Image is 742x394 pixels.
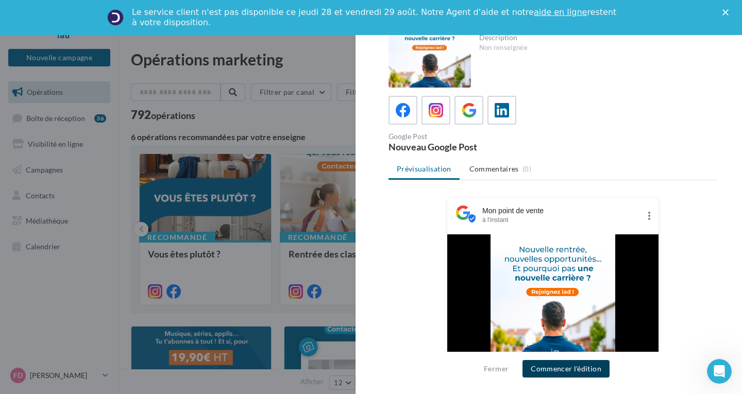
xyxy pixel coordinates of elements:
[491,234,615,391] img: Post_4_5_rentree_2025_(version_dvpt)_1
[707,359,732,384] iframe: Intercom live chat
[469,164,519,174] span: Commentaires
[722,9,733,15] div: Fermer
[389,133,549,140] div: Google Post
[132,7,618,28] div: Le service client n'est pas disponible ce jeudi 28 et vendredi 29 août. Notre Agent d'aide et not...
[480,363,513,375] button: Fermer
[482,216,640,224] div: à l'instant
[534,7,587,17] a: aide en ligne
[522,360,610,378] button: Commencer l'édition
[389,142,549,151] div: Nouveau Google Post
[482,205,640,216] div: Mon point de vente
[107,9,124,26] img: Profile image for Service-Client
[522,165,531,173] span: (0)
[479,43,710,53] div: Non renseignée
[479,34,710,41] div: Description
